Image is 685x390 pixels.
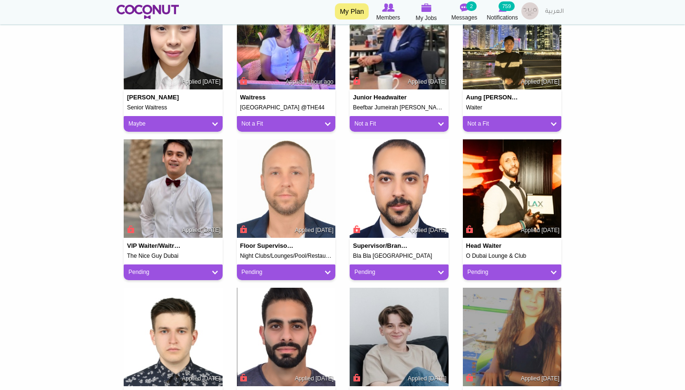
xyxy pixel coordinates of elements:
[407,2,445,23] a: My Jobs My Jobs
[352,224,360,234] span: Connect to Unlock the Profile
[369,2,407,22] a: Browse Members Members
[445,2,483,22] a: Messages Messages 2
[451,13,478,22] span: Messages
[416,13,437,23] span: My Jobs
[468,120,557,128] a: Not a Fit
[466,243,521,249] h4: Head Waiter
[127,243,182,249] h4: VIP Waiter/Waitress
[124,139,223,238] img: Bryan Busalpa's picture
[483,2,521,22] a: Notifications Notifications 759
[240,253,333,259] h5: Night Clubs/Lounges/Pool/Restaurants
[237,139,336,238] img: Houssam Hassan's picture
[350,288,449,387] img: Oleksandr Kostiuk's picture
[240,105,333,111] h5: [GEOGRAPHIC_DATA] @THE44
[540,2,568,21] a: العربية
[350,139,449,238] img: mohammad hassan's picture
[354,268,444,276] a: Pending
[382,3,394,12] img: Browse Members
[499,3,507,12] img: Notifications
[353,94,408,101] h4: Junior Headwaiter
[128,120,218,128] a: Maybe
[117,5,179,19] img: Home
[127,94,182,101] h4: [PERSON_NAME]
[127,253,219,259] h5: The Nice Guy Dubai
[465,224,473,234] span: Connect to Unlock the Profile
[239,224,247,234] span: Connect to Unlock the Profile
[353,253,445,259] h5: Bla Bla [GEOGRAPHIC_DATA]
[466,253,558,259] h5: O Dubai Lounge & Club
[376,13,400,22] span: Members
[466,105,558,111] h5: Waiter
[335,3,369,19] a: My Plan
[237,288,336,387] img: Joseph Chamoun's picture
[466,94,521,101] h4: Aung [PERSON_NAME]
[126,224,134,234] span: Connect to Unlock the Profile
[499,1,515,11] small: 759
[487,13,518,22] span: Notifications
[240,243,295,249] h4: Floor Supervisor / Head Waiter / Vip Waiter
[242,268,331,276] a: Pending
[127,105,219,111] h5: Senior Waitress
[353,243,408,249] h4: Supervisor/brand Ambassador
[460,3,469,12] img: Messages
[463,139,562,238] img: Khaled Boudjouraf's picture
[463,288,562,387] img: Carla Awwad's picture
[421,3,431,12] img: My Jobs
[239,373,247,382] span: Connect to Unlock the Profile
[465,373,473,382] span: Connect to Unlock the Profile
[468,268,557,276] a: Pending
[466,1,477,11] small: 2
[354,120,444,128] a: Not a Fit
[352,76,360,86] span: Connect to Unlock the Profile
[352,373,360,382] span: Connect to Unlock the Profile
[124,288,223,387] img: Maksim Bekaev's picture
[128,268,218,276] a: Pending
[353,105,445,111] h5: Beefbar Jumeirah [PERSON_NAME]
[242,120,331,128] a: Not a Fit
[240,94,295,101] h4: Waitress
[239,76,247,86] span: Connect to Unlock the Profile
